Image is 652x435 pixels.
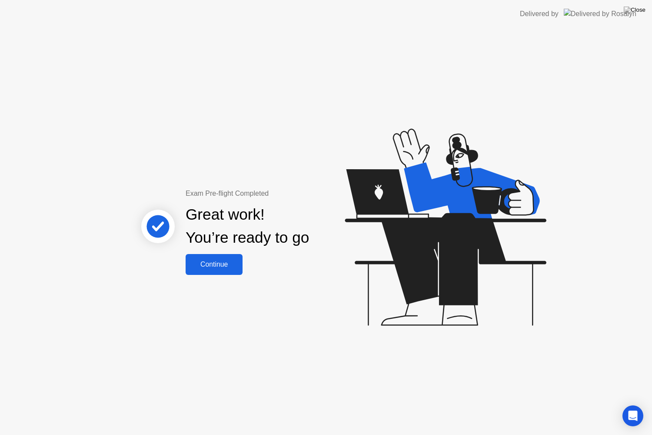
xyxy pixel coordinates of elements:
div: Exam Pre-flight Completed [186,188,365,199]
div: Open Intercom Messenger [622,405,643,426]
div: Delivered by [520,9,559,19]
div: Great work! You’re ready to go [186,203,309,249]
div: Continue [188,261,240,268]
button: Continue [186,254,243,275]
img: Delivered by Rosalyn [564,9,636,19]
img: Close [624,7,645,13]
